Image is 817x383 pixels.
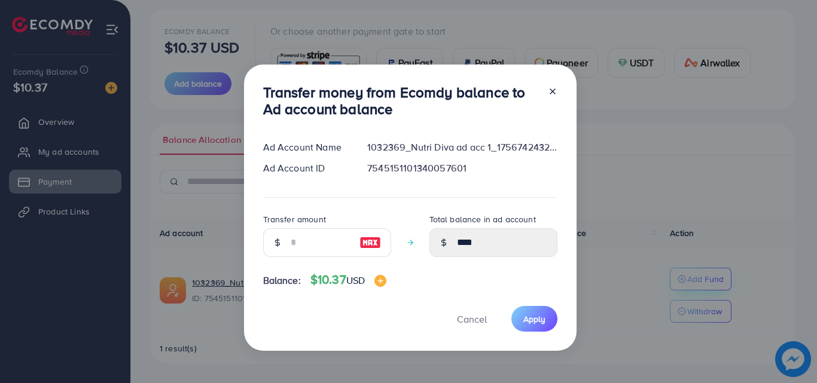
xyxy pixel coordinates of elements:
[263,274,301,287] span: Balance:
[374,275,386,287] img: image
[457,312,487,326] span: Cancel
[359,235,381,250] img: image
[358,140,566,154] div: 1032369_Nutri Diva ad acc 1_1756742432079
[254,161,358,175] div: Ad Account ID
[263,213,326,225] label: Transfer amount
[358,161,566,175] div: 7545151101340057601
[442,306,502,332] button: Cancel
[263,84,538,118] h3: Transfer money from Ecomdy balance to Ad account balance
[429,213,536,225] label: Total balance in ad account
[511,306,557,332] button: Apply
[254,140,358,154] div: Ad Account Name
[310,272,386,287] h4: $10.37
[346,274,365,287] span: USD
[523,313,545,325] span: Apply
